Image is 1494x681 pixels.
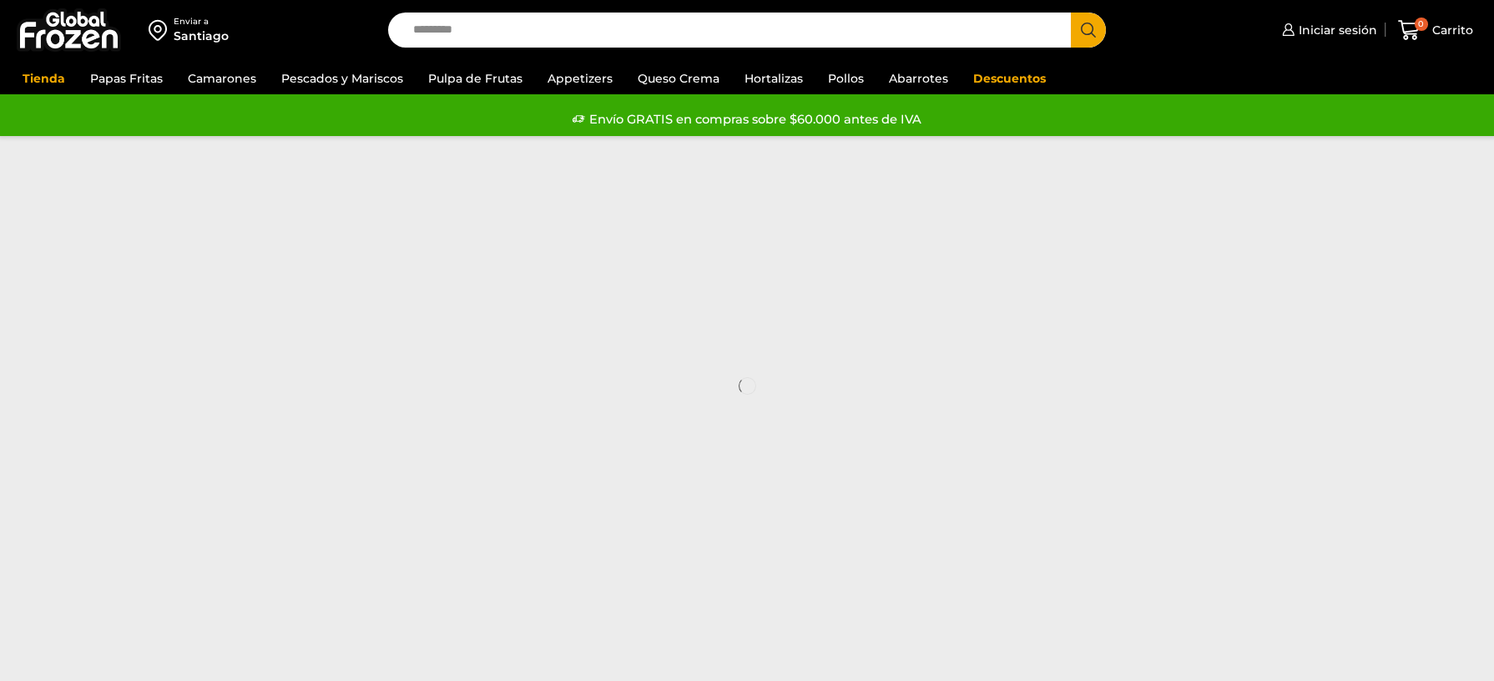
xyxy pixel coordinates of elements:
a: Abarrotes [881,63,956,94]
img: address-field-icon.svg [149,16,174,44]
span: 0 [1415,18,1428,31]
a: Tienda [14,63,73,94]
div: Enviar a [174,16,229,28]
a: Iniciar sesión [1278,13,1377,47]
a: Pollos [820,63,872,94]
a: Papas Fritas [82,63,171,94]
div: Santiago [174,28,229,44]
a: Queso Crema [629,63,728,94]
a: Appetizers [539,63,621,94]
a: Camarones [179,63,265,94]
span: Iniciar sesión [1295,22,1377,38]
a: Pulpa de Frutas [420,63,531,94]
button: Search button [1071,13,1106,48]
a: Pescados y Mariscos [273,63,411,94]
a: 0 Carrito [1394,11,1477,50]
a: Descuentos [965,63,1054,94]
span: Carrito [1428,22,1473,38]
a: Hortalizas [736,63,811,94]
